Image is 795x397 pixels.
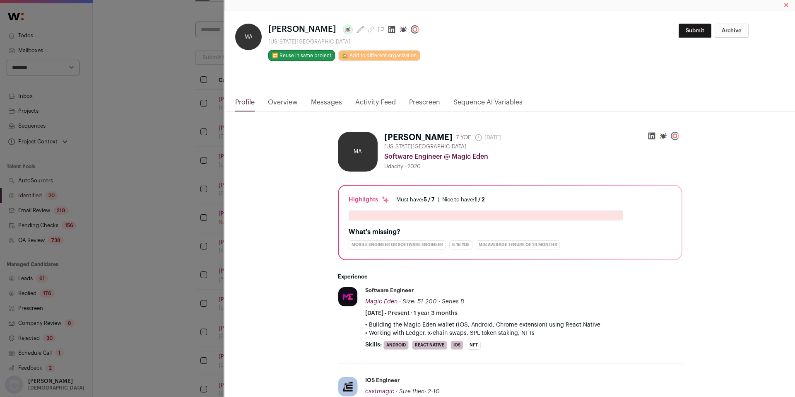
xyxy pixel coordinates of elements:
div: Nice to have: [442,196,485,203]
div: min average tenure of 24 months [476,240,560,249]
div: Software Engineer @ Magic Eden [384,152,682,162]
div: Software Engineer [365,287,414,294]
div: [US_STATE][GEOGRAPHIC_DATA] [268,39,422,45]
div: Mobile Engineer or Software Engineer [349,240,446,249]
p: • Building the Magic Eden wallet (iOS, Android, Chrome extension) using React Native [365,321,682,329]
img: 4da44983dd4ce569dd979f31c7fa6b153359f34b4bf941b088dcb6de12669603.jpg [338,377,357,396]
div: 8-16 YOE [449,240,472,249]
a: 🏡 Add to different organization [338,50,420,61]
div: 7 YOE [456,133,471,142]
a: Sequence AI Variables [453,97,523,111]
span: Series B [442,299,464,305]
span: castmagic [365,389,394,395]
div: Must have: [396,196,434,203]
p: • Working with Ledger, x-chain swaps, SPL token staking, NFTs [365,329,682,337]
div: iOS Engineer [365,377,400,384]
img: 92306d4a872cce0629c34f37207f2a8fe5a7310ff2b2979b37a660f9a49c8761.jpg [338,287,357,306]
a: Messages [311,97,342,111]
li: Android [383,341,409,350]
span: · [438,298,440,306]
span: 5 / 7 [424,197,434,202]
a: Prescreen [409,97,440,111]
button: 🔂 Reuse in same project [268,50,335,61]
span: 1 / 2 [475,197,485,202]
button: Archive [715,24,749,38]
span: · Size then: 2-10 [396,389,440,395]
span: · Size: 51-200 [399,299,437,305]
span: [DATE] - Present · 1 year 3 months [365,309,458,317]
span: [US_STATE][GEOGRAPHIC_DATA] [384,143,467,150]
div: Udacity - 2020 [384,163,682,170]
button: Submit [679,24,711,38]
a: Activity Feed [355,97,396,111]
h2: Experience [338,274,682,280]
span: Magic Eden [365,299,397,305]
h2: What's missing? [349,227,672,237]
h1: [PERSON_NAME] [384,132,453,143]
div: MA [235,24,262,50]
span: Skills: [365,341,382,349]
a: Profile [235,97,255,111]
span: [DATE] [475,133,501,142]
span: [PERSON_NAME] [268,24,336,35]
li: NFT [467,341,481,350]
a: Overview [268,97,298,111]
li: iOS [450,341,463,350]
ul: | [396,196,485,203]
li: React Native [412,341,447,350]
div: Highlights [349,196,390,204]
div: MA [338,132,378,172]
